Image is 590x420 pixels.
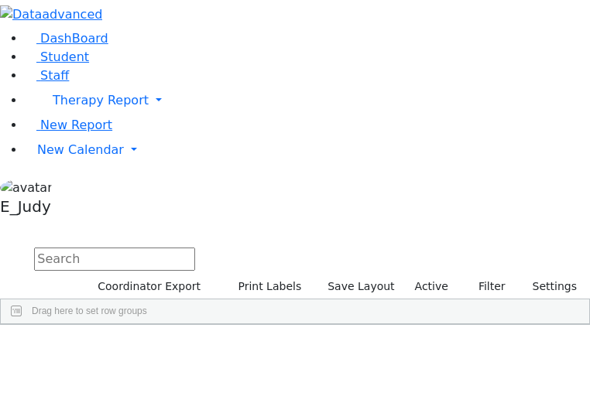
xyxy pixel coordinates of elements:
[220,275,308,299] button: Print Labels
[37,142,124,157] span: New Calendar
[53,93,149,108] span: Therapy Report
[87,275,208,299] button: Coordinator Export
[25,85,590,116] a: Therapy Report
[321,275,401,299] button: Save Layout
[458,275,513,299] button: Filter
[40,68,69,83] span: Staff
[25,135,590,166] a: New Calendar
[25,31,108,46] a: DashBoard
[25,68,69,83] a: Staff
[34,248,195,271] input: Search
[408,275,455,299] label: Active
[40,31,108,46] span: DashBoard
[40,118,112,132] span: New Report
[32,306,147,316] span: Drag here to set row groups
[513,275,584,299] button: Settings
[25,118,112,132] a: New Report
[40,50,89,64] span: Student
[25,50,89,64] a: Student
